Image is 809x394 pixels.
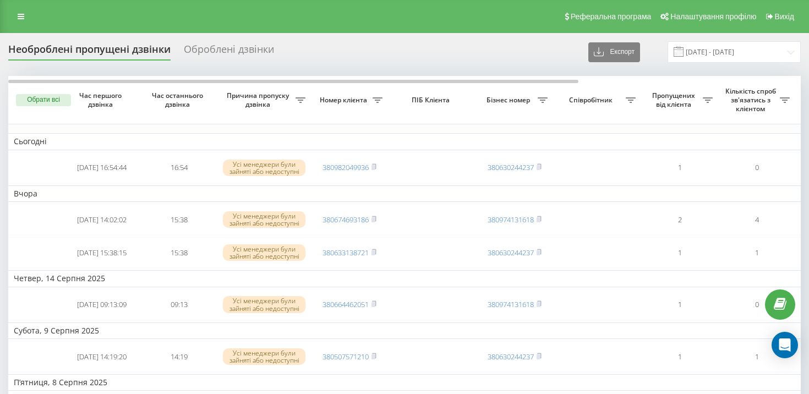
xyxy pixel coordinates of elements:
[8,43,171,61] div: Необроблені пропущені дзвінки
[641,204,718,235] td: 2
[223,244,305,261] div: Усі менеджери були зайняті або недоступні
[223,348,305,365] div: Усі менеджери були зайняті або недоступні
[63,341,140,372] td: [DATE] 14:19:20
[775,12,794,21] span: Вихід
[724,87,780,113] span: Кількість спроб зв'язатись з клієнтом
[63,204,140,235] td: [DATE] 14:02:02
[140,204,217,235] td: 15:38
[223,91,296,108] span: Причина пропуску дзвінка
[63,152,140,183] td: [DATE] 16:54:44
[63,237,140,268] td: [DATE] 15:38:15
[72,91,132,108] span: Час першого дзвінка
[322,162,369,172] a: 380982049936
[641,152,718,183] td: 1
[322,215,369,225] a: 380674693186
[322,248,369,258] a: 380633138721
[16,94,71,106] button: Обрати всі
[149,91,209,108] span: Час останнього дзвінка
[316,96,373,105] span: Номер клієнта
[488,248,534,258] a: 380630244237
[488,162,534,172] a: 380630244237
[718,289,795,320] td: 0
[641,289,718,320] td: 1
[718,237,795,268] td: 1
[641,341,718,372] td: 1
[647,91,703,108] span: Пропущених від клієнта
[772,332,798,358] div: Open Intercom Messenger
[718,152,795,183] td: 0
[63,289,140,320] td: [DATE] 09:13:09
[397,96,467,105] span: ПІБ Клієнта
[184,43,274,61] div: Оброблені дзвінки
[488,215,534,225] a: 380974131618
[223,211,305,228] div: Усі менеджери були зайняті або недоступні
[488,352,534,362] a: 380630244237
[482,96,538,105] span: Бізнес номер
[670,12,756,21] span: Налаштування профілю
[571,12,652,21] span: Реферальна програма
[140,152,217,183] td: 16:54
[140,237,217,268] td: 15:38
[223,296,305,313] div: Усі менеджери були зайняті або недоступні
[140,341,217,372] td: 14:19
[140,289,217,320] td: 09:13
[641,237,718,268] td: 1
[588,42,640,62] button: Експорт
[488,299,534,309] a: 380974131618
[718,341,795,372] td: 1
[559,96,626,105] span: Співробітник
[322,299,369,309] a: 380664462051
[223,160,305,176] div: Усі менеджери були зайняті або недоступні
[718,204,795,235] td: 4
[322,352,369,362] a: 380507571210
